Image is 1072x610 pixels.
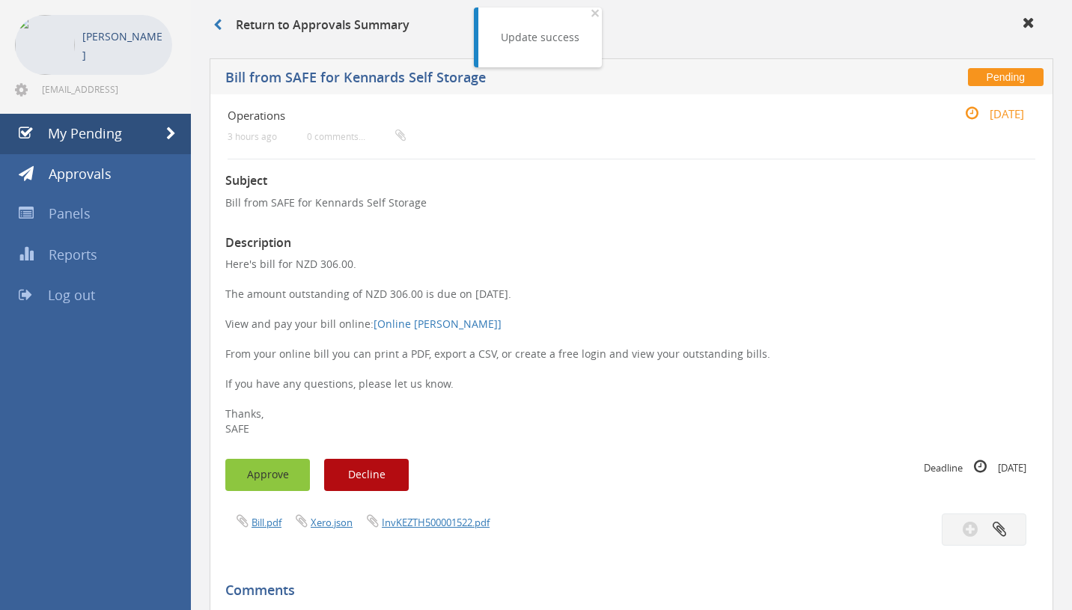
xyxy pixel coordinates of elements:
[225,70,797,89] h5: Bill from SAFE for Kennards Self Storage
[225,195,1038,210] p: Bill from SAFE for Kennards Self Storage
[42,83,169,95] span: [EMAIL_ADDRESS][DOMAIN_NAME]
[49,165,112,183] span: Approvals
[49,245,97,263] span: Reports
[213,19,409,32] h3: Return to Approvals Summary
[968,68,1044,86] span: Pending
[225,583,1026,598] h5: Comments
[501,30,579,45] div: Update success
[374,317,502,331] a: [Online [PERSON_NAME]]
[311,516,353,529] a: Xero.json
[228,131,277,142] small: 3 hours ago
[48,124,122,142] span: My Pending
[48,286,95,304] span: Log out
[225,174,1038,188] h3: Subject
[307,131,406,142] small: 0 comments...
[382,516,490,529] a: InvKEZTH500001522.pdf
[82,27,165,64] p: [PERSON_NAME]
[225,459,310,491] button: Approve
[225,237,1038,250] h3: Description
[924,459,1026,475] small: Deadline [DATE]
[228,109,901,122] h4: Operations
[49,204,91,222] span: Panels
[252,516,281,529] a: Bill.pdf
[324,459,409,491] button: Decline
[225,257,1038,436] p: Here's bill for NZD 306.00. The amount outstanding of NZD 306.00 is due on [DATE]. View and pay y...
[591,2,600,23] span: ×
[949,106,1024,122] small: [DATE]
